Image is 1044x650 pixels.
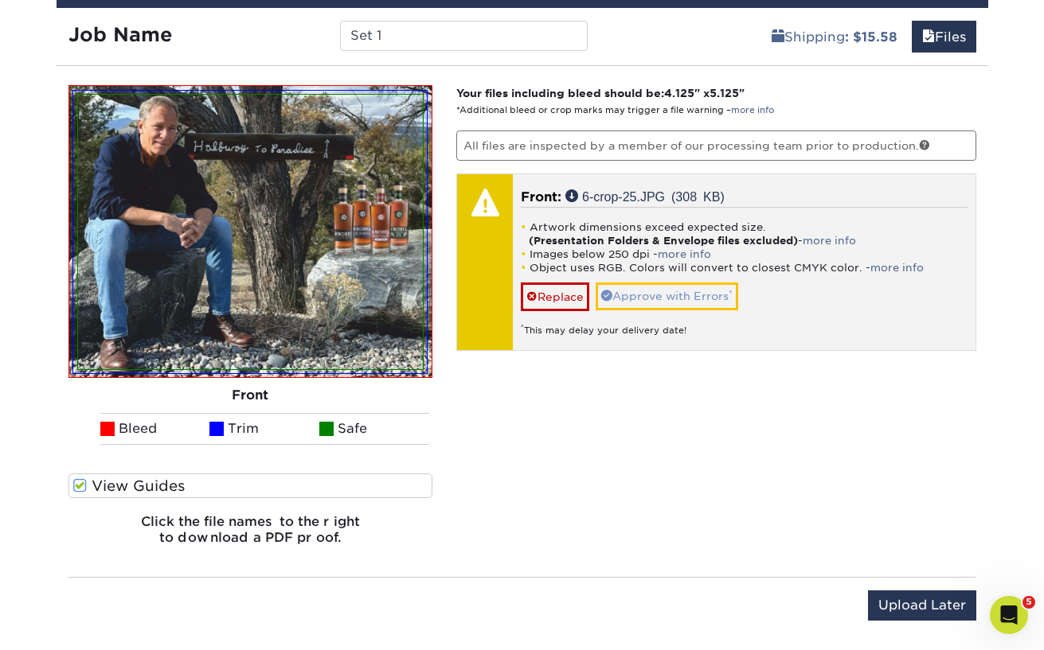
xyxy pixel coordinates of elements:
[803,235,856,247] a: more info
[664,87,694,99] span: 4.125
[319,413,429,445] li: Safe
[1022,596,1035,609] span: 5
[565,189,725,202] a: 6-crop-25.JPG (308 KB)
[772,29,784,45] span: shipping
[340,21,588,51] input: Enter a job name
[710,87,739,99] span: 5.125
[521,247,968,261] li: Images below 250 dpi -
[529,235,798,247] strong: (Presentation Folders & Envelope files excluded)
[990,596,1028,634] iframe: Intercom live chat
[209,413,319,445] li: Trim
[922,29,935,45] span: files
[521,261,968,274] li: Object uses RGB. Colors will convert to closest CMYK color. -
[912,21,976,53] a: Files
[731,105,774,115] a: more info
[456,87,745,99] strong: Your files including bleed should be: " x "
[68,378,433,413] div: Front
[868,590,976,621] input: Upload Later
[870,262,924,274] a: more info
[68,514,433,557] h6: Click the file names to the right to download a PDF proof.
[100,413,210,445] li: Bleed
[521,189,561,204] span: Front:
[456,130,976,161] p: All files are inspected by a member of our processing team prior to production.
[68,473,433,498] label: View Guides
[68,23,172,46] strong: Job Name
[521,220,968,247] li: Artwork dimensions exceed expected size. -
[456,105,774,115] small: *Additional bleed or crop marks may trigger a file warning –
[596,282,738,309] a: Approve with Errors*
[761,21,908,53] a: Shipping: $15.58
[658,248,711,260] a: more info
[521,311,968,337] div: This may delay your delivery date!
[521,282,589,310] a: Replace
[845,29,897,45] b: : $15.58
